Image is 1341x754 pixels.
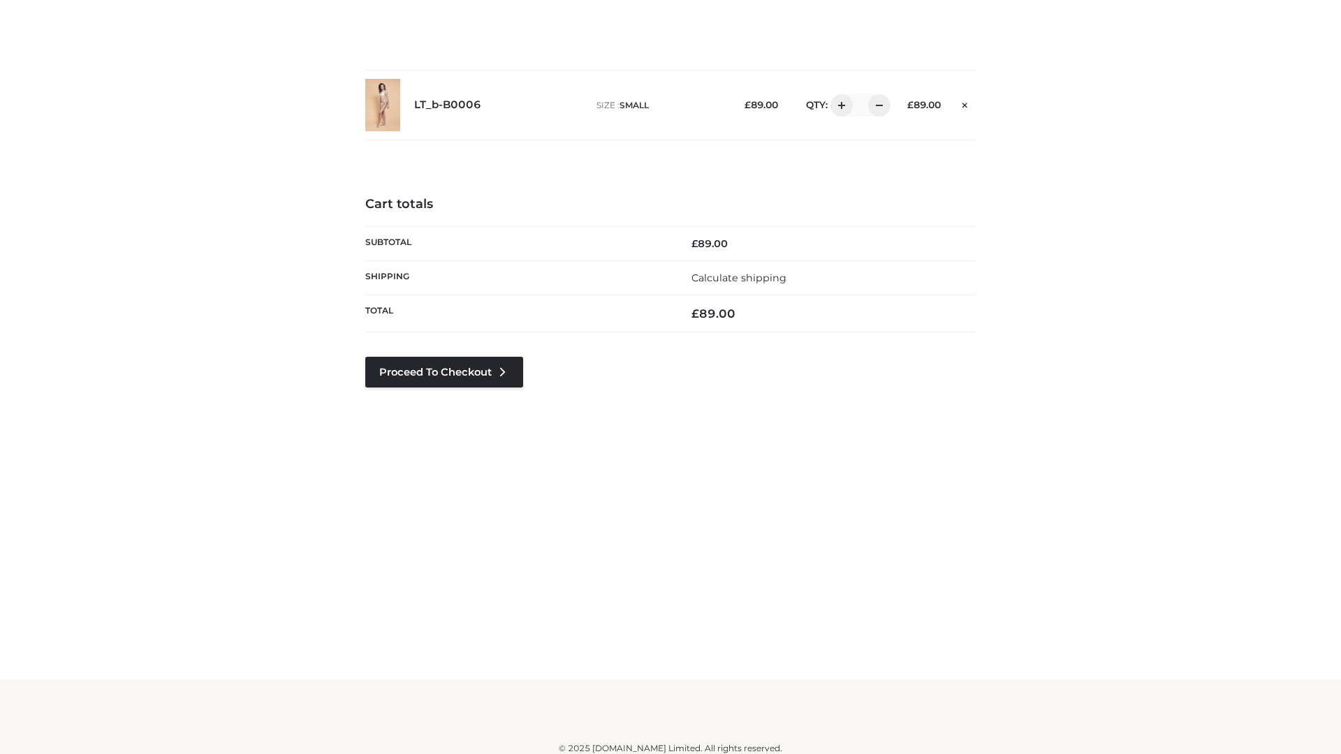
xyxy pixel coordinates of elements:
span: £ [907,99,914,110]
span: SMALL [620,100,649,110]
span: £ [691,306,699,320]
span: £ [745,99,751,110]
p: size : [596,99,723,112]
a: Proceed to Checkout [365,357,523,387]
bdi: 89.00 [907,99,941,110]
th: Total [365,295,670,332]
a: Calculate shipping [691,272,786,284]
bdi: 89.00 [691,306,735,320]
bdi: 89.00 [691,237,728,250]
th: Shipping [365,260,670,295]
a: LT_b-B0006 [414,98,481,112]
h4: Cart totals [365,197,976,212]
th: Subtotal [365,226,670,260]
a: Remove this item [955,94,976,112]
bdi: 89.00 [745,99,778,110]
span: £ [691,237,698,250]
div: QTY: [792,94,886,117]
